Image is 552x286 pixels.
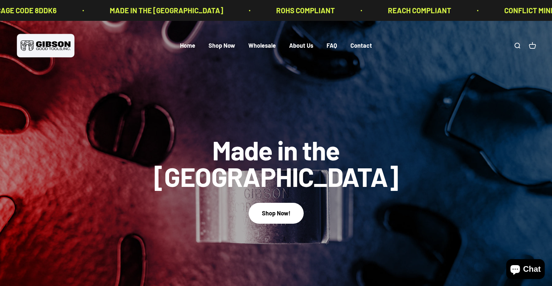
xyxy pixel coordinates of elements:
[350,42,372,49] a: Contact
[327,42,337,49] a: FAQ
[249,203,304,224] button: Shop Now!
[248,42,276,49] a: Wholesale
[289,42,313,49] a: About Us
[180,42,195,49] a: Home
[504,259,547,281] inbox-online-store-chat: Shopify online store chat
[209,42,235,49] a: Shop Now
[377,5,440,16] p: REACH COMPLIANT
[147,160,405,192] split-lines: Made in the [GEOGRAPHIC_DATA]
[262,208,290,218] div: Shop Now!
[98,5,212,16] p: MADE IN THE [GEOGRAPHIC_DATA]
[265,5,324,16] p: ROHS COMPLIANT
